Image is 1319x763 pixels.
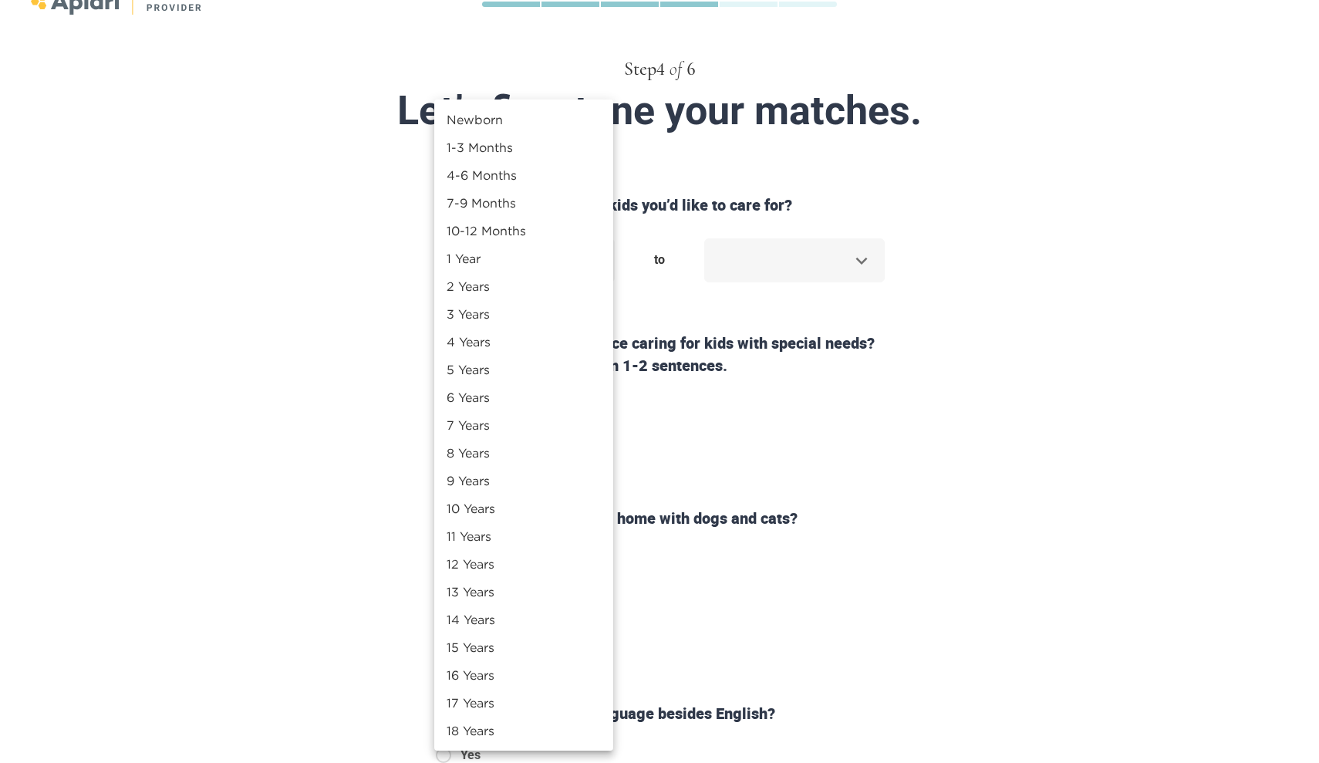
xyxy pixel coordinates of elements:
[434,439,613,467] li: 8 Years
[434,411,613,439] li: 7 Years
[434,661,613,689] li: 16 Years
[434,522,613,550] li: 11 Years
[434,383,613,411] li: 6 Years
[434,161,613,189] li: 4-6 Months
[434,189,613,217] li: 7-9 Months
[434,133,613,161] li: 1-3 Months
[434,328,613,356] li: 4 Years
[434,272,613,300] li: 2 Years
[434,245,613,272] li: 1 Year
[434,578,613,606] li: 13 Years
[434,606,613,633] li: 14 Years
[434,300,613,328] li: 3 Years
[434,633,613,661] li: 15 Years
[434,106,613,133] li: Newborn
[434,495,613,522] li: 10 Years
[434,550,613,578] li: 12 Years
[434,467,613,495] li: 9 Years
[434,689,613,717] li: 17 Years
[434,717,613,744] li: 18 Years
[434,217,613,245] li: 10-12 Months
[434,356,613,383] li: 5 Years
